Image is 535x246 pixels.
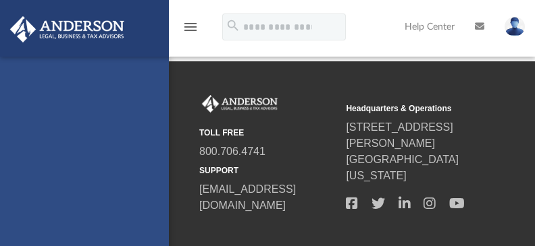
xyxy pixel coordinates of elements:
small: SUPPORT [199,164,336,177]
img: Anderson Advisors Platinum Portal [199,95,280,113]
a: menu [182,26,199,35]
a: [GEOGRAPHIC_DATA][US_STATE] [346,154,459,181]
small: TOLL FREE [199,127,336,139]
a: [STREET_ADDRESS][PERSON_NAME] [346,121,453,149]
img: Anderson Advisors Platinum Portal [6,16,128,42]
i: search [226,18,240,33]
a: 800.706.4741 [199,146,265,157]
img: User Pic [505,17,525,36]
small: Headquarters & Operations [346,102,483,115]
a: [EMAIL_ADDRESS][DOMAIN_NAME] [199,183,296,211]
i: menu [182,19,199,35]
